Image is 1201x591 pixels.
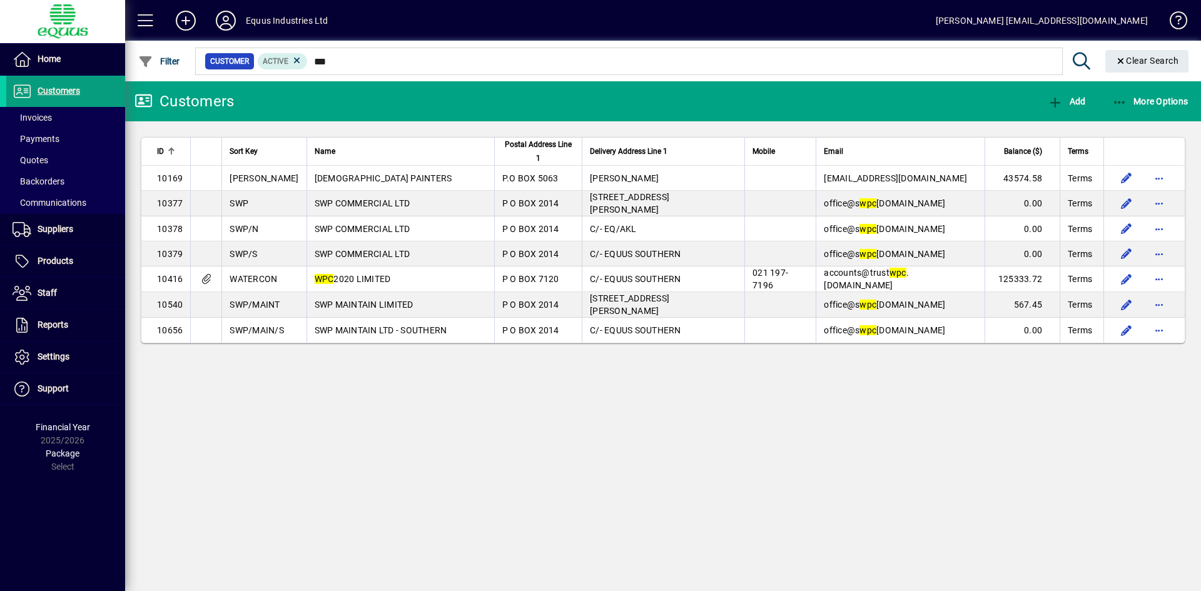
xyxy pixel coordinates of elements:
span: Add [1048,96,1085,106]
span: Suppliers [38,224,73,234]
div: ID [157,144,183,158]
span: [DEMOGRAPHIC_DATA] PAINTERS [315,173,452,183]
span: P O BOX 2014 [502,224,559,234]
span: Sort Key [230,144,258,158]
span: SWP COMMERCIAL LTD [315,198,410,208]
span: P O BOX 2014 [502,325,559,335]
a: Quotes [6,149,125,171]
span: Delivery Address Line 1 [590,144,667,158]
span: Terms [1068,197,1092,210]
em: wpc [859,224,876,234]
a: Staff [6,278,125,309]
td: 0.00 [985,318,1060,343]
span: Terms [1068,172,1092,184]
span: 10169 [157,173,183,183]
span: Postal Address Line 1 [502,138,575,165]
span: Customers [38,86,80,96]
em: wpc [859,300,876,310]
em: WPC [315,274,334,284]
button: More Options [1109,90,1192,113]
span: C/- EQUUS SOUTHERN [590,325,681,335]
button: Edit [1117,219,1137,239]
div: [PERSON_NAME] [EMAIL_ADDRESS][DOMAIN_NAME] [936,11,1148,31]
button: Profile [206,9,246,32]
div: Mobile [753,144,808,158]
span: SWP COMMERCIAL LTD [315,249,410,259]
span: SWP COMMERCIAL LTD [315,224,410,234]
button: More options [1149,269,1169,289]
em: wpc [859,249,876,259]
div: Email [824,144,977,158]
span: SWP [230,198,248,208]
span: Terms [1068,223,1092,235]
button: Edit [1117,244,1137,264]
span: [EMAIL_ADDRESS][DOMAIN_NAME] [824,173,967,183]
span: Clear Search [1115,56,1179,66]
span: Home [38,54,61,64]
span: Terms [1068,273,1092,285]
span: More Options [1112,96,1188,106]
span: office@s [DOMAIN_NAME] [824,325,945,335]
span: Reports [38,320,68,330]
td: 0.00 [985,191,1060,216]
button: Clear [1105,50,1189,73]
span: 10379 [157,249,183,259]
div: Name [315,144,487,158]
td: 0.00 [985,216,1060,241]
span: Mobile [753,144,775,158]
span: P O BOX 2014 [502,198,559,208]
td: 43574.58 [985,166,1060,191]
td: 567.45 [985,292,1060,318]
a: Knowledge Base [1160,3,1185,43]
span: SWP/MAIN/S [230,325,284,335]
button: Filter [135,50,183,73]
span: P O BOX 7120 [502,274,559,284]
span: 021 197-7196 [753,268,788,290]
span: Email [824,144,843,158]
span: P O BOX 2014 [502,249,559,259]
span: Customer [210,55,249,68]
span: office@s [DOMAIN_NAME] [824,198,945,208]
a: Backorders [6,171,125,192]
span: office@s [DOMAIN_NAME] [824,300,945,310]
span: [PERSON_NAME] [590,173,659,183]
span: WATERCON [230,274,277,284]
div: Balance ($) [993,144,1053,158]
td: 125333.72 [985,266,1060,292]
button: Edit [1117,269,1137,289]
a: Communications [6,192,125,213]
span: Package [46,448,79,458]
span: Support [38,383,69,393]
span: Active [263,57,288,66]
span: Filter [138,56,180,66]
span: SWP MAINTAIN LIMITED [315,300,413,310]
span: Backorders [13,176,64,186]
button: Edit [1117,295,1137,315]
span: Quotes [13,155,48,165]
span: C/- EQUUS SOUTHERN [590,274,681,284]
div: Equus Industries Ltd [246,11,328,31]
span: Terms [1068,298,1092,311]
mat-chip: Activation Status: Active [258,53,308,69]
button: Edit [1117,193,1137,213]
span: 10540 [157,300,183,310]
span: Staff [38,288,57,298]
button: Add [1045,90,1088,113]
em: wpc [859,198,876,208]
span: SWP/MAINT [230,300,280,310]
span: SWP MAINTAIN LTD - SOUTHERN [315,325,447,335]
span: Invoices [13,113,52,123]
span: office@s [DOMAIN_NAME] [824,249,945,259]
span: Name [315,144,335,158]
span: [STREET_ADDRESS][PERSON_NAME] [590,192,669,215]
a: Support [6,373,125,405]
td: 0.00 [985,241,1060,266]
a: Settings [6,341,125,373]
div: Customers [134,91,234,111]
button: More options [1149,320,1169,340]
span: Terms [1068,144,1088,158]
span: [PERSON_NAME] [230,173,298,183]
span: Terms [1068,324,1092,336]
em: wpc [889,268,906,278]
button: More options [1149,295,1169,315]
